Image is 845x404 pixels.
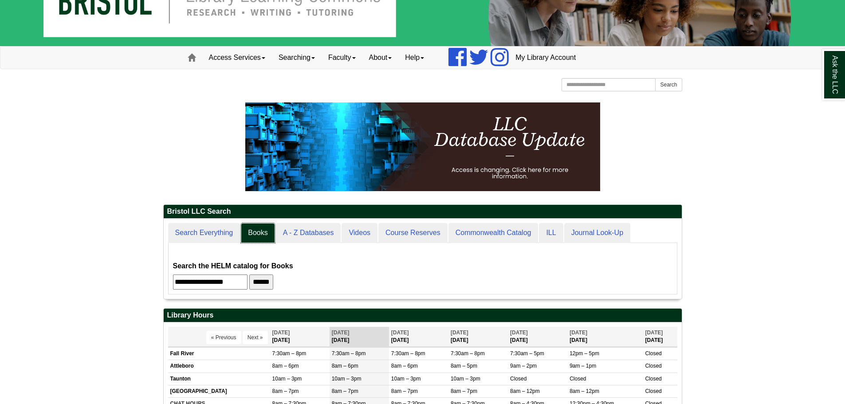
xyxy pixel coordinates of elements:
[570,350,599,357] span: 12pm – 5pm
[164,205,682,219] h2: Bristol LLC Search
[570,329,587,336] span: [DATE]
[168,223,240,243] a: Search Everything
[391,388,418,394] span: 8am – 7pm
[272,329,290,336] span: [DATE]
[645,350,661,357] span: Closed
[391,376,421,382] span: 10am – 3pm
[272,376,302,382] span: 10am – 3pm
[645,388,661,394] span: Closed
[509,47,582,69] a: My Library Account
[272,350,307,357] span: 7:30am – 8pm
[332,388,358,394] span: 8am – 7pm
[451,363,477,369] span: 8am – 5pm
[510,376,527,382] span: Closed
[272,388,299,394] span: 8am – 7pm
[645,363,661,369] span: Closed
[332,363,358,369] span: 8am – 6pm
[567,327,643,347] th: [DATE]
[510,363,537,369] span: 9am – 2pm
[330,327,389,347] th: [DATE]
[173,247,672,290] div: Books
[270,327,330,347] th: [DATE]
[451,388,477,394] span: 8am – 7pm
[243,331,268,344] button: Next »
[510,350,544,357] span: 7:30am – 5pm
[570,363,596,369] span: 9am – 1pm
[570,388,599,394] span: 8am – 12pm
[655,78,682,91] button: Search
[570,376,586,382] span: Closed
[645,329,663,336] span: [DATE]
[391,350,425,357] span: 7:30am – 8pm
[322,47,362,69] a: Faculty
[272,363,299,369] span: 8am – 6pm
[168,385,270,397] td: [GEOGRAPHIC_DATA]
[276,223,341,243] a: A - Z Databases
[643,327,677,347] th: [DATE]
[332,329,350,336] span: [DATE]
[168,360,270,373] td: Attleboro
[272,47,322,69] a: Searching
[510,388,540,394] span: 8am – 12pm
[168,348,270,360] td: Fall River
[164,309,682,322] h2: Library Hours
[241,223,275,243] a: Books
[362,47,399,69] a: About
[398,47,431,69] a: Help
[332,376,362,382] span: 10am – 3pm
[510,329,528,336] span: [DATE]
[173,260,293,272] label: Search the HELM catalog for Books
[389,327,448,347] th: [DATE]
[451,350,485,357] span: 7:30am – 8pm
[168,373,270,385] td: Taunton
[206,331,241,344] button: « Previous
[448,223,538,243] a: Commonwealth Catalog
[451,376,480,382] span: 10am – 3pm
[202,47,272,69] a: Access Services
[645,376,661,382] span: Closed
[451,329,468,336] span: [DATE]
[245,102,600,191] img: HTML tutorial
[332,350,366,357] span: 7:30am – 8pm
[539,223,563,243] a: ILL
[378,223,448,243] a: Course Reserves
[564,223,630,243] a: Journal Look-Up
[342,223,377,243] a: Videos
[448,327,508,347] th: [DATE]
[508,327,567,347] th: [DATE]
[391,363,418,369] span: 8am – 6pm
[391,329,409,336] span: [DATE]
